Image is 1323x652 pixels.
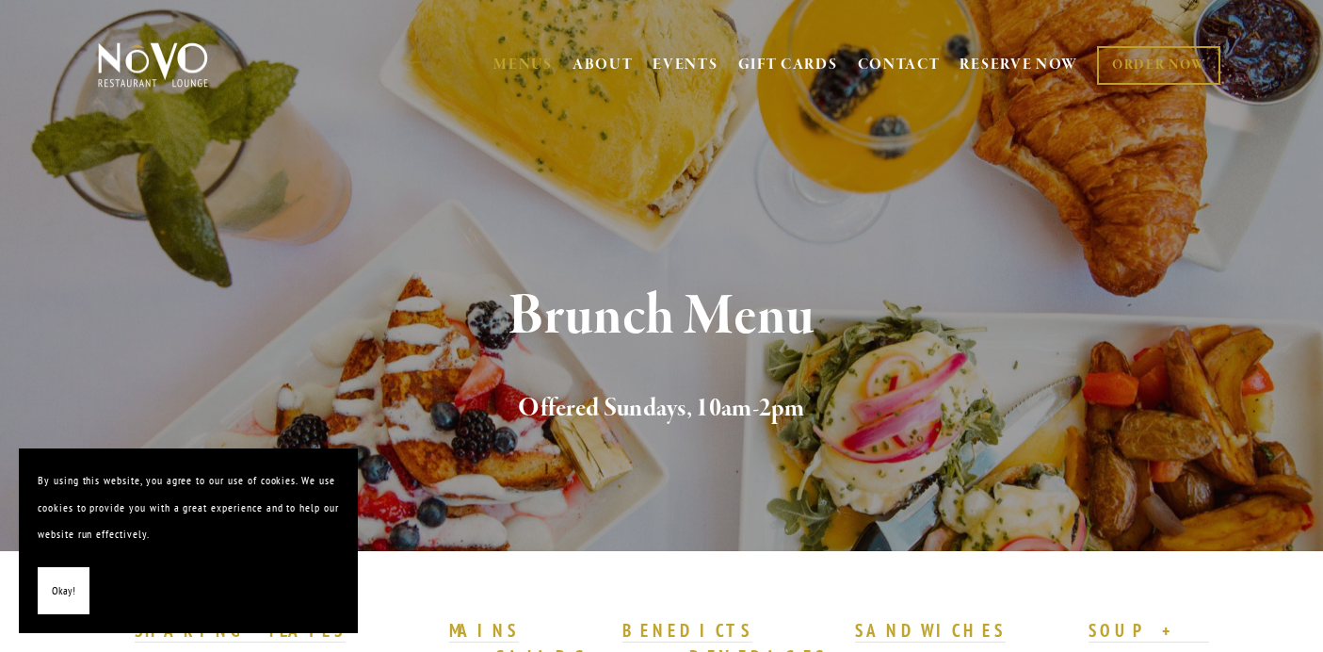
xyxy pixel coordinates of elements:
[38,467,339,548] p: By using this website, you agree to our use of cookies. We use cookies to provide you with a grea...
[960,47,1078,83] a: RESERVE NOW
[855,619,1006,642] strong: SANDWICHES
[858,47,941,83] a: CONTACT
[449,619,520,642] strong: MAINS
[52,578,75,605] span: Okay!
[855,619,1006,644] a: SANDWICHES
[19,448,358,633] section: Cookie banner
[449,619,520,644] a: MAINS
[573,56,634,74] a: ABOUT
[1097,46,1220,85] a: ORDER NOW
[94,41,212,89] img: Novo Restaurant &amp; Lounge
[738,47,838,83] a: GIFT CARDS
[38,567,89,615] button: Okay!
[128,389,1195,429] h2: Offered Sundays, 10am-2pm
[653,56,718,74] a: EVENTS
[128,286,1195,348] h1: Brunch Menu
[493,56,553,74] a: MENUS
[622,619,752,644] a: BENEDICTS
[622,619,752,642] strong: BENEDICTS
[135,619,346,642] strong: SHARING PLATES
